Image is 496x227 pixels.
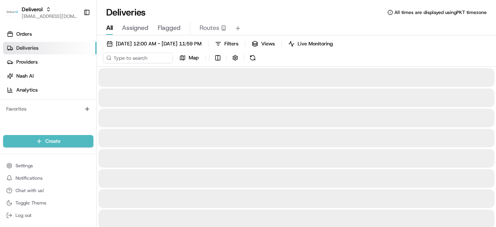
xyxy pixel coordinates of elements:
[285,38,336,49] button: Live Monitoring
[3,56,96,68] a: Providers
[15,175,43,181] span: Notifications
[16,31,32,38] span: Orders
[3,42,96,54] a: Deliveries
[248,38,278,49] button: Views
[224,40,238,47] span: Filters
[3,210,93,221] button: Log out
[212,38,242,49] button: Filters
[176,52,202,63] button: Map
[298,40,333,47] span: Live Monitoring
[103,38,205,49] button: [DATE] 12:00 AM - [DATE] 11:59 PM
[3,160,93,171] button: Settings
[15,187,44,194] span: Chat with us!
[200,23,219,33] span: Routes
[103,52,173,63] input: Type to search
[3,70,96,82] a: Nash AI
[16,45,38,52] span: Deliveries
[16,73,34,80] span: Nash AI
[106,6,146,19] h1: Deliveries
[3,3,80,22] button: DeliverolDeliverol[EMAIL_ADDRESS][DOMAIN_NAME]
[3,103,93,115] div: Favorites
[3,28,96,40] a: Orders
[15,200,46,206] span: Toggle Theme
[247,52,258,63] button: Refresh
[3,135,93,147] button: Create
[122,23,148,33] span: Assigned
[261,40,275,47] span: Views
[189,54,199,61] span: Map
[3,84,96,96] a: Analytics
[22,13,77,19] button: [EMAIL_ADDRESS][DOMAIN_NAME]
[3,173,93,184] button: Notifications
[106,23,113,33] span: All
[15,163,33,169] span: Settings
[15,212,31,218] span: Log out
[394,9,487,16] span: All times are displayed using PKT timezone
[45,138,60,145] span: Create
[158,23,181,33] span: Flagged
[22,5,43,13] button: Deliverol
[6,7,19,18] img: Deliverol
[116,40,201,47] span: [DATE] 12:00 AM - [DATE] 11:59 PM
[3,198,93,208] button: Toggle Theme
[16,59,38,66] span: Providers
[3,185,93,196] button: Chat with us!
[16,87,38,94] span: Analytics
